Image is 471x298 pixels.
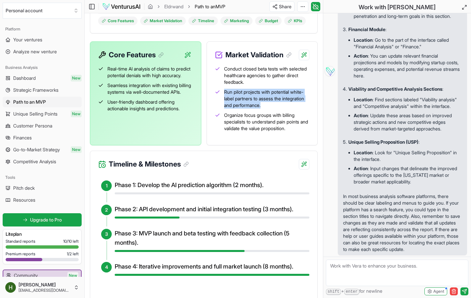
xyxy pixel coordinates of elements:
[220,17,253,25] a: Marketing
[354,51,462,80] li: : You can update relevant financial projections and models by modifying startup costs, operating ...
[325,66,335,76] img: Vera
[105,231,108,237] span: 3
[13,87,59,93] span: Strategic Frameworks
[148,3,225,10] nav: breadcrumb
[115,180,309,190] h4: Phase 1: Develop the AI prediction algorithm (2 months).
[188,17,218,25] a: Timeline
[71,111,82,117] span: New
[13,158,56,165] span: Competitive Analysis
[13,48,57,55] span: Analyze new venture
[354,111,462,133] li: : Update these areas based on improved strategic actions and new competitive edges derived from m...
[5,282,16,293] img: ACg8ocJLHqKXdyzoY16KMhrVxrvT4ogBYk_UiokHYSWwEaEn5v933Q=s96-c
[13,146,60,153] span: Go-to-Market Strategy
[13,111,58,117] span: Unique Selling Points
[13,185,35,191] span: Pitch deck
[102,3,141,11] img: logo
[348,86,442,92] strong: Viability and Competitive Analysis Sections
[348,86,462,92] p: :
[354,113,368,118] strong: Action
[71,146,82,153] span: New
[3,34,82,45] a: Your ventures
[13,99,46,105] span: Path to an MVP
[359,3,436,12] h2: Work with [PERSON_NAME]
[13,36,42,43] span: Your ventures
[224,66,310,85] span: Conduct closed beta tests with selected healthcare agencies to gather direct feedback.
[13,75,36,81] span: Dashboard
[225,50,292,60] h3: Market Validation
[3,97,82,107] a: Path to an MVP
[6,251,35,257] span: Premium reports
[3,46,82,57] a: Analyze new venture
[224,112,310,132] span: Organize focus groups with billing specialists to understand pain points and validate the value p...
[13,134,32,141] span: Finances
[344,289,359,295] kbd: enter
[106,182,107,189] span: 1
[3,172,82,183] div: Tools
[195,4,216,9] span: Path to an
[67,251,79,257] span: 1 / 2 left
[433,289,444,294] span: Agent
[115,229,309,247] h4: Phase 3: MVP launch and beta testing with feedback collection (5 months).
[354,97,373,102] strong: Location
[255,17,282,25] a: Budget
[3,132,82,143] a: Finances
[164,3,183,10] a: Eldrwand
[14,272,38,279] span: Community
[3,195,82,205] a: Resources
[13,197,35,203] span: Resources
[109,159,189,170] h3: Timeline & Milestones
[67,272,78,279] span: New
[3,213,82,226] a: Upgrade to Pro
[348,26,385,32] strong: Financial Module
[71,75,82,81] span: New
[6,239,35,244] span: Standard reports
[3,279,82,295] button: [PERSON_NAME][EMAIL_ADDRESS][DOMAIN_NAME]
[326,289,341,295] kbd: shift
[63,239,79,244] span: 10 / 10 left
[354,53,368,59] strong: Action
[348,139,418,145] strong: Unique Selling Proposition (USP)
[3,144,82,155] a: Go-to-Market StrategyNew
[354,95,462,111] li: : Find sections labeled "Viability analysis" and "Competitive analysis" within the interface.
[107,66,193,79] span: Real-time AI analysis of claims to predict potential denials with high accuracy.
[343,193,462,253] p: In most business analysis software platforms, there should be clear labeling and menus to guide y...
[107,82,193,95] span: Seamless integration with existing billing systems via well-documented APIs.
[115,262,309,271] h4: Phase 4: Iterative improvements and full market launch (8 months).
[224,89,310,109] span: Run pilot projects with potential white-label partners to assess the integration and performance.
[326,288,382,295] span: + for newline
[279,3,292,10] span: Share
[19,288,71,293] span: [EMAIL_ADDRESS][DOMAIN_NAME]
[3,85,82,95] a: Strategic Frameworks
[3,156,82,167] a: Competitive Analysis
[3,62,82,73] div: Business Analysis
[19,282,71,288] span: [PERSON_NAME]
[107,99,193,112] span: User-friendly dashboard offering actionable insights and predictions.
[3,109,82,119] a: Unique Selling PointsNew
[140,17,186,25] a: Market Validation
[3,24,82,34] div: Platform
[115,205,309,214] h4: Phase 2: API development and initial integration testing (3 months).
[354,35,462,51] li: : Go to the part of the interface called "Financial Analysis" or "Finance."
[269,1,294,12] button: Share
[13,123,52,129] span: Customer Persona
[354,166,368,171] strong: Action
[3,73,82,83] a: DashboardNew
[105,207,108,213] span: 2
[3,3,82,19] button: Select an organization
[348,26,462,33] p: :
[105,264,108,271] span: 4
[348,139,462,145] p: :
[354,150,373,155] strong: Location
[284,17,306,25] a: KPIs
[354,148,462,164] li: : Look for "Unique Selling Proposition" in the interface.
[3,121,82,131] a: Customer Persona
[3,183,82,193] a: Pitch deck
[354,37,373,43] strong: Location
[30,217,62,223] span: Upgrade to Pro
[3,270,81,281] a: CommunityNew
[98,17,137,25] a: Core Features
[424,287,447,295] button: Agent
[354,164,462,186] li: : Input changes that delineate the improved offerings specific to the [US_STATE] market or broade...
[109,50,164,60] h3: Core Features
[6,231,79,237] h3: Lite plan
